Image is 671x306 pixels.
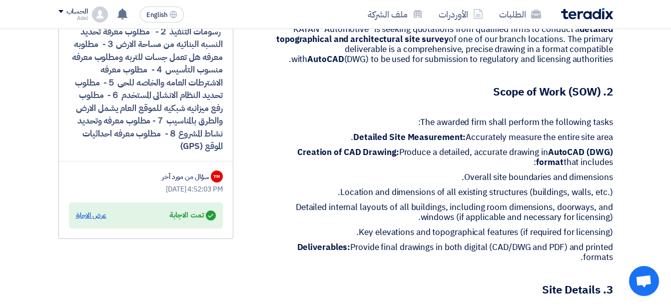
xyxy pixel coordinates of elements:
strong: AutoCAD [307,53,344,65]
span: English [146,11,167,18]
strong: 3. Site Details [542,281,613,298]
p: Accurately measure the entire site area. [273,132,613,142]
div: عرض الاجابة [76,210,106,220]
a: ملف الشركة [360,2,431,26]
p: Produce a detailed, accurate drawing in that includes: [273,147,613,167]
div: [DATE] 4:52:03 PM [69,184,223,194]
div: Open chat [629,266,659,296]
p: Key elevations and topographical features (if required for licensing). [273,227,613,237]
strong: AutoCAD (DWG) format [536,146,613,168]
p: Overall site boundaries and dimensions. [273,172,613,182]
strong: 2. Scope of Work (SOW) [493,83,613,100]
p: Location and dimensions of all existing structures (buildings, walls, etc.). [273,187,613,197]
p: Detailed internal layouts of all buildings, including room dimensions, doorways, and windows (if ... [273,202,613,222]
strong: detailed topographical and architectural site survey [276,23,613,45]
div: سؤال من مورد آخر [162,171,208,182]
button: English [140,6,184,22]
p: The awarded firm shall perform the following tasks: [273,117,613,127]
strong: Detailed Site Measurement: [353,131,466,143]
p: Provide final drawings in both digital (CAD/DWG and PDF) and printed formats. [273,242,613,262]
strong: Creation of CAD Drawing: [297,146,399,158]
div: YM [211,170,223,182]
img: profile_test.png [92,6,108,22]
strong: Deliverables: [297,241,351,253]
div: تمت الاجابة [169,208,215,222]
p: KAYAN "Automotive" is seeking quotations from qualified firms to conduct a of one of our branch l... [273,24,613,64]
div: الحساب [66,7,88,16]
a: الطلبات [491,2,549,26]
div: Adel [58,15,88,21]
img: Teradix logo [561,8,613,19]
div: １- هل المطلوب رسومات الرخصه فقط ام رسومات التنفيذ ２- مطلوب معرفة تحديد النسبه البنائيه من مساحة ا... [69,12,223,153]
a: الأوردرات [431,2,491,26]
